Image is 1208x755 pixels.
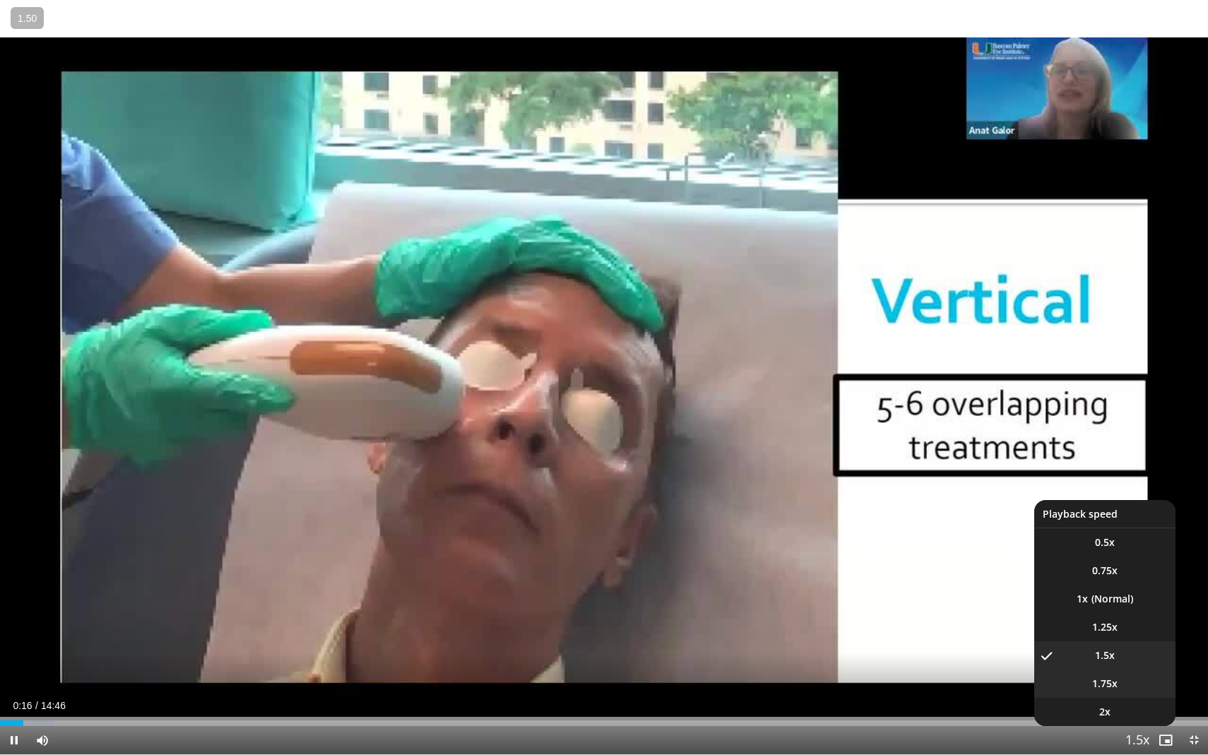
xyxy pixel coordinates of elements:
span: 0:16 [13,700,32,711]
button: Enable picture-in-picture mode [1151,726,1180,754]
span: 1.25x [1092,620,1118,634]
button: Mute [28,726,57,754]
span: 1.5x [1095,648,1115,662]
span: 14:46 [41,700,66,711]
span: 0.75x [1092,564,1118,578]
span: 1.75x [1092,677,1118,691]
span: 2x [1099,705,1111,719]
button: Exit Fullscreen [1180,726,1208,754]
button: Playback Rate [1123,726,1151,754]
span: 1x [1077,592,1088,606]
span: 0.5x [1095,535,1115,549]
span: / [35,700,38,711]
